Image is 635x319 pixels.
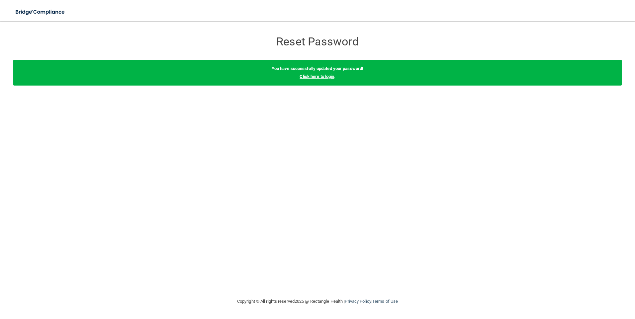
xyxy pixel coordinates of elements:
a: Click here to login [300,74,334,79]
h3: Reset Password [196,35,439,48]
b: You have successfully updated your password! [272,66,363,71]
div: . [13,60,622,86]
a: Terms of Use [372,299,398,304]
div: Copyright © All rights reserved 2025 @ Rectangle Health | | [196,291,439,312]
a: Privacy Policy [345,299,371,304]
img: bridge_compliance_login_screen.278c3ca4.svg [10,5,71,19]
iframe: Drift Widget Chat Controller [520,272,627,298]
